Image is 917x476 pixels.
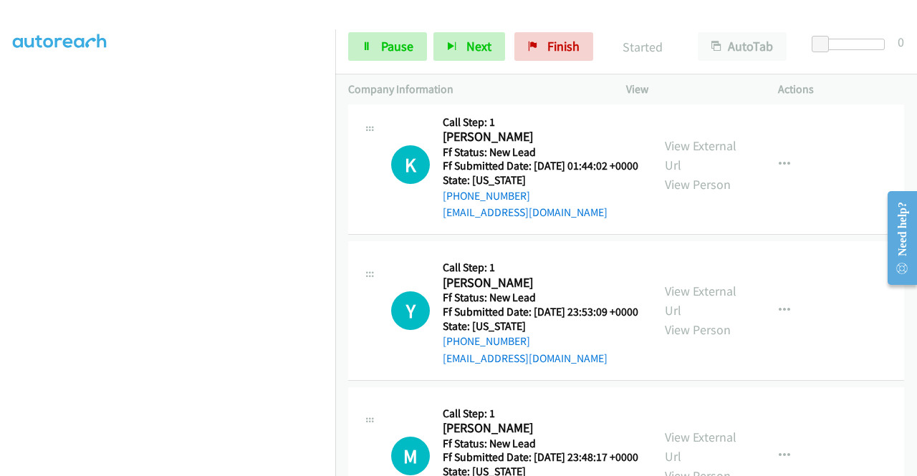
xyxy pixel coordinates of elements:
[348,81,600,98] p: Company Information
[391,145,430,184] div: The call is yet to be attempted
[819,39,885,50] div: Delay between calls (in seconds)
[466,38,491,54] span: Next
[443,305,638,319] h5: Ff Submitted Date: [DATE] 23:53:09 +0000
[443,173,638,188] h5: State: [US_STATE]
[443,420,638,437] h2: [PERSON_NAME]
[391,291,430,330] h1: Y
[547,38,580,54] span: Finish
[391,437,430,475] h1: M
[778,81,904,98] p: Actions
[443,205,608,219] a: [EMAIL_ADDRESS][DOMAIN_NAME]
[898,32,904,52] div: 0
[443,145,638,160] h5: Ff Status: New Lead
[443,319,638,334] h5: State: [US_STATE]
[876,181,917,295] iframe: Resource Center
[665,283,736,319] a: View External Url
[665,429,736,465] a: View External Url
[443,275,638,291] h2: [PERSON_NAME]
[391,437,430,475] div: The call is yet to be attempted
[665,321,731,338] a: View Person
[443,291,638,305] h5: Ff Status: New Lead
[514,32,593,61] a: Finish
[348,32,427,61] a: Pause
[443,450,638,465] h5: Ff Submitted Date: [DATE] 23:48:17 +0000
[443,159,638,173] h5: Ff Submitted Date: [DATE] 01:44:02 +0000
[665,137,736,173] a: View External Url
[443,334,530,348] a: [PHONE_NUMBER]
[443,437,638,451] h5: Ff Status: New Lead
[391,291,430,330] div: The call is yet to be attempted
[443,129,638,145] h2: [PERSON_NAME]
[665,176,731,193] a: View Person
[443,189,530,203] a: [PHONE_NUMBER]
[626,81,752,98] p: View
[433,32,505,61] button: Next
[613,37,672,57] p: Started
[443,351,608,365] a: [EMAIL_ADDRESS][DOMAIN_NAME]
[391,145,430,184] h1: K
[698,32,787,61] button: AutoTab
[443,407,638,421] h5: Call Step: 1
[443,115,638,130] h5: Call Step: 1
[381,38,413,54] span: Pause
[443,261,638,275] h5: Call Step: 1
